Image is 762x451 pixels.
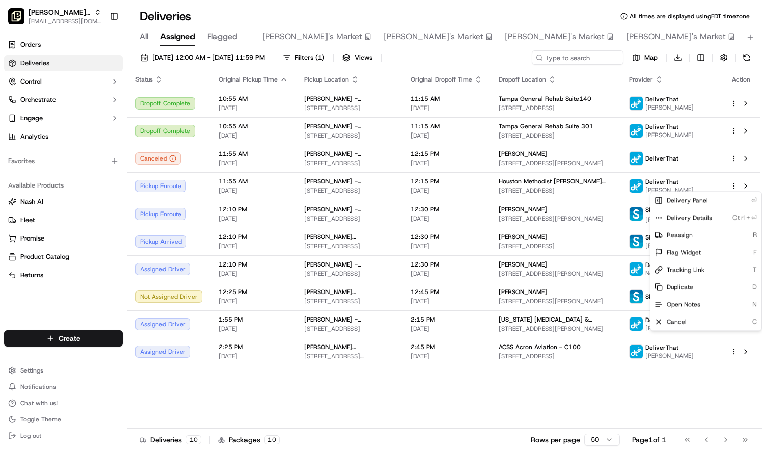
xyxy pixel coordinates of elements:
span: Open Notes [667,300,700,308]
span: Delivery Details [667,214,712,222]
span: Reassign [667,231,693,239]
span: ⏎ [751,196,757,205]
span: Flag Widget [667,248,701,256]
span: Cancel [667,317,687,326]
span: C [752,317,757,326]
span: Tracking Link [667,266,704,274]
span: F [753,248,757,257]
span: R [753,230,757,240]
span: N [752,300,757,309]
span: Ctrl+⏎ [732,213,757,222]
span: D [752,282,757,291]
span: Duplicate [667,283,693,291]
span: T [753,265,757,274]
span: Delivery Panel [667,196,708,204]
